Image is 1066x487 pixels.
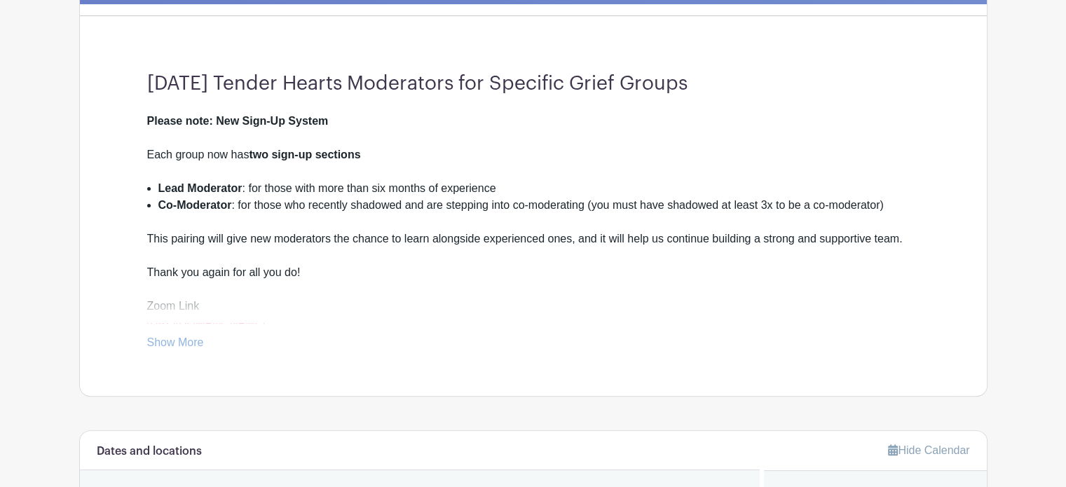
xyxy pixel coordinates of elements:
[147,231,920,348] div: This pairing will give new moderators the chance to learn alongside experienced ones, and it will...
[158,180,920,197] li: : for those with more than six months of experience
[158,182,242,194] strong: Lead Moderator
[147,72,920,96] h3: [DATE] Tender Hearts Moderators for Specific Grief Groups
[97,445,202,458] h6: Dates and locations
[249,149,360,160] strong: two sign-up sections
[147,336,204,354] a: Show More
[147,115,329,127] strong: Please note: New Sign-Up System
[147,146,920,180] div: Each group now has
[158,199,232,211] strong: Co-Moderator
[158,197,920,231] li: : for those who recently shadowed and are stepping into co-moderating (you must have shadowed at ...
[888,444,969,456] a: Hide Calendar
[147,317,266,329] a: [URL][DOMAIN_NAME]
